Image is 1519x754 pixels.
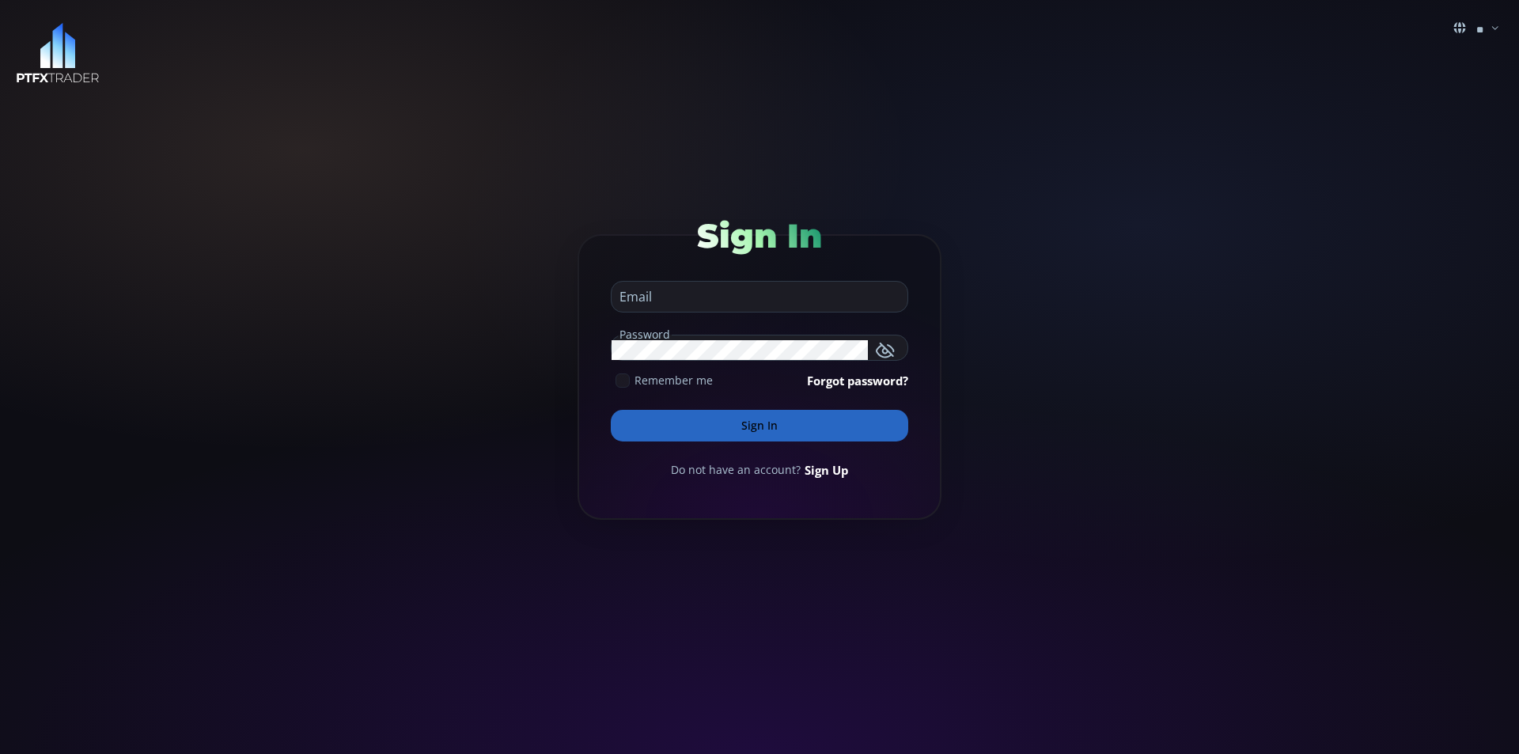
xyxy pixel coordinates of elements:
[611,410,908,441] button: Sign In
[805,461,848,479] a: Sign Up
[697,215,822,256] span: Sign In
[611,461,908,479] div: Do not have an account?
[634,372,713,388] span: Remember me
[16,23,100,84] img: LOGO
[807,372,908,389] a: Forgot password?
